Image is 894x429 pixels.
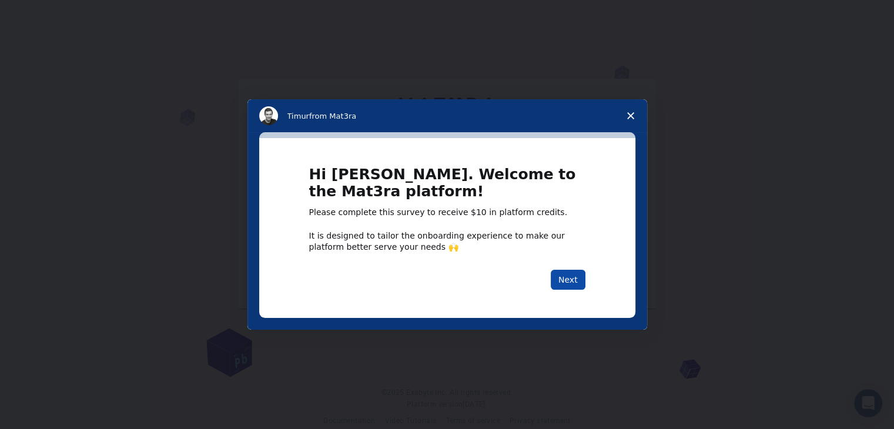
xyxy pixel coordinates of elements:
[259,106,278,125] img: Profile image for Timur
[287,112,309,120] span: Timur
[309,112,356,120] span: from Mat3ra
[614,99,647,132] span: Close survey
[24,8,66,19] span: Support
[309,207,585,219] div: Please complete this survey to receive $10 in platform credits.
[309,230,585,252] div: It is designed to tailor the onboarding experience to make our platform better serve your needs 🙌
[551,270,585,290] button: Next
[309,166,585,207] h1: Hi [PERSON_NAME]. Welcome to the Mat3ra platform!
